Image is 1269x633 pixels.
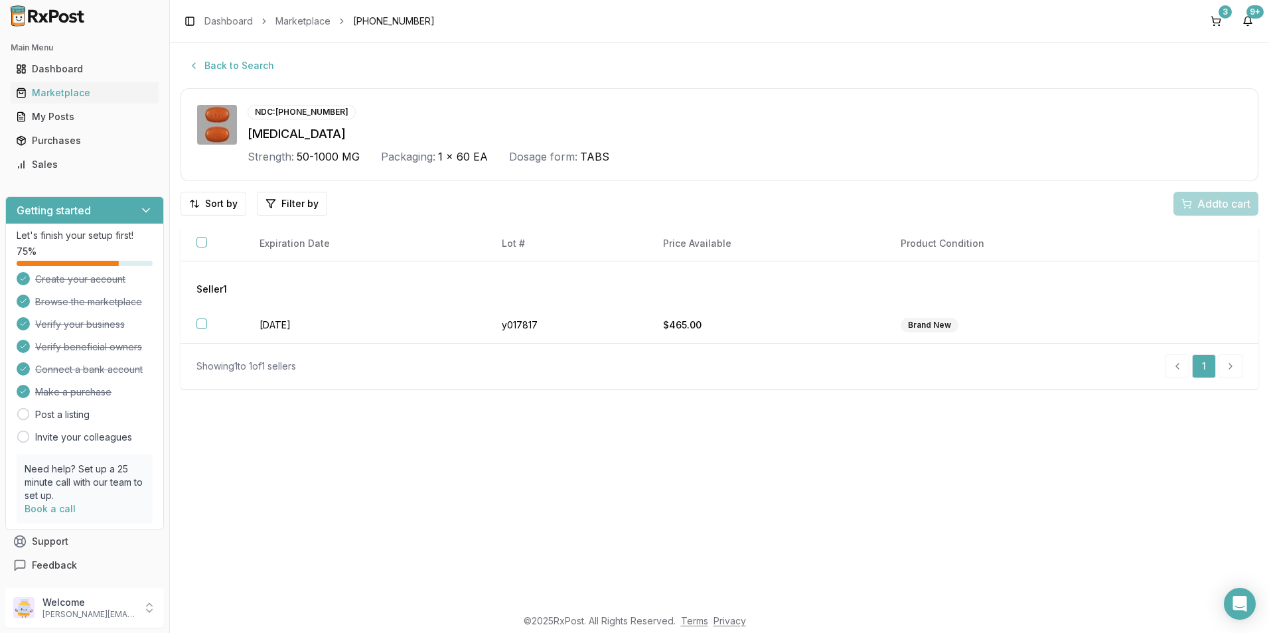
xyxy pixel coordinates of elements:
h2: Main Menu [11,42,159,53]
div: Marketplace [16,86,153,100]
span: 1 x 60 EA [438,149,488,165]
p: Welcome [42,596,135,609]
th: Expiration Date [244,226,486,261]
button: Filter by [257,192,327,216]
p: Need help? Set up a 25 minute call with our team to set up. [25,462,145,502]
div: Showing 1 to 1 of 1 sellers [196,360,296,373]
button: Purchases [5,130,164,151]
button: Dashboard [5,58,164,80]
td: y017817 [486,307,646,344]
div: Strength: [248,149,294,165]
td: [DATE] [244,307,486,344]
span: Connect a bank account [35,363,143,376]
span: Create your account [35,273,125,286]
th: Product Condition [885,226,1159,261]
div: Dosage form: [509,149,577,165]
span: Verify beneficial owners [35,340,142,354]
a: Invite your colleagues [35,431,132,444]
div: Brand New [901,318,958,332]
a: Marketplace [275,15,331,28]
a: Purchases [11,129,159,153]
nav: breadcrumb [204,15,435,28]
a: Privacy [713,615,746,626]
p: Let's finish your setup first! [17,229,153,242]
button: My Posts [5,106,164,127]
img: User avatar [13,597,35,618]
button: Feedback [5,553,164,577]
div: Dashboard [16,62,153,76]
button: Support [5,529,164,553]
a: Dashboard [11,57,159,81]
nav: pagination [1165,354,1242,378]
img: Janumet 50-1000 MG TABS [197,105,237,145]
button: Sort by [181,192,246,216]
p: [PERSON_NAME][EMAIL_ADDRESS][DOMAIN_NAME] [42,609,135,620]
button: Back to Search [181,54,282,78]
img: RxPost Logo [5,5,90,27]
div: My Posts [16,110,153,123]
button: Sales [5,154,164,175]
button: 9+ [1237,11,1258,32]
div: 3 [1219,5,1232,19]
span: [PHONE_NUMBER] [353,15,435,28]
div: Purchases [16,134,153,147]
a: Sales [11,153,159,176]
button: Marketplace [5,82,164,104]
div: Open Intercom Messenger [1224,588,1256,620]
span: Sort by [205,197,238,210]
a: Book a call [25,503,76,514]
span: Make a purchase [35,386,112,399]
span: Verify your business [35,318,125,331]
a: Post a listing [35,408,90,421]
a: Dashboard [204,15,253,28]
div: NDC: [PHONE_NUMBER] [248,105,356,119]
span: TABS [580,149,609,165]
h3: Getting started [17,202,91,218]
div: 9+ [1246,5,1264,19]
th: Price Available [647,226,885,261]
span: Feedback [32,559,77,572]
span: Seller 1 [196,283,227,296]
div: Sales [16,158,153,171]
span: 50-1000 MG [297,149,360,165]
div: [MEDICAL_DATA] [248,125,1242,143]
a: 1 [1192,354,1216,378]
a: Marketplace [11,81,159,105]
span: Filter by [281,197,319,210]
a: Terms [681,615,708,626]
th: Lot # [486,226,646,261]
span: Browse the marketplace [35,295,142,309]
div: $465.00 [663,318,869,332]
div: Packaging: [381,149,435,165]
button: 3 [1205,11,1227,32]
span: 75 % [17,245,37,258]
a: My Posts [11,105,159,129]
